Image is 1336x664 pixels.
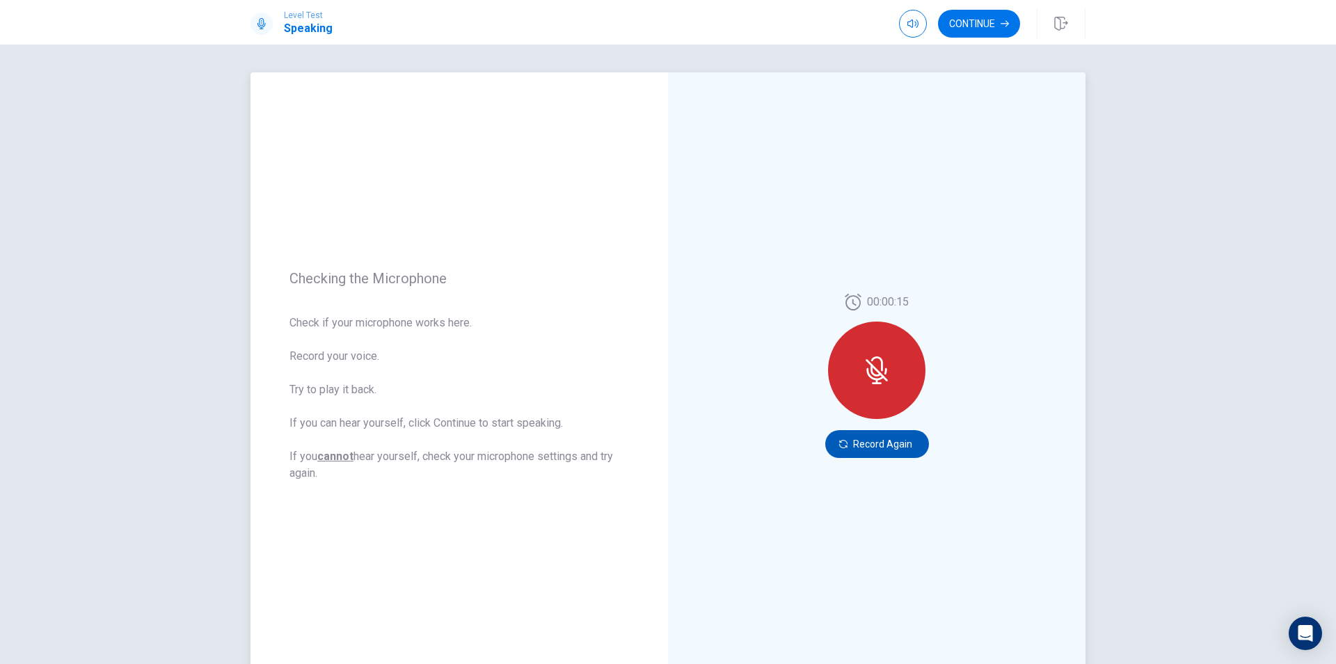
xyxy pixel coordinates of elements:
[284,20,333,37] h1: Speaking
[938,10,1020,38] button: Continue
[289,270,629,287] span: Checking the Microphone
[825,430,929,458] button: Record Again
[284,10,333,20] span: Level Test
[317,450,353,463] u: cannot
[867,294,909,310] span: 00:00:15
[1289,617,1322,650] div: Open Intercom Messenger
[289,315,629,482] span: Check if your microphone works here. Record your voice. Try to play it back. If you can hear your...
